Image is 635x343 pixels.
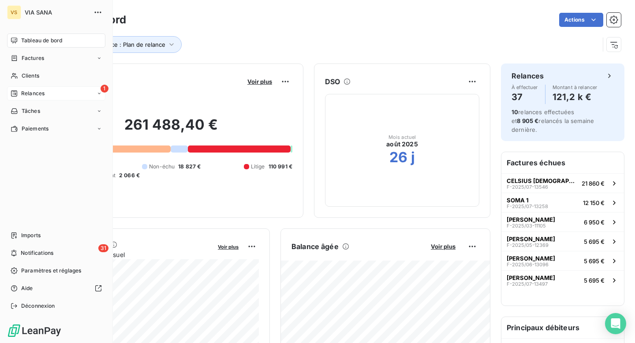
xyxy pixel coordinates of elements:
span: Paiements [22,125,49,133]
span: VIA SANA [25,9,88,16]
span: Voir plus [431,243,456,250]
span: 2 066 € [119,171,140,179]
h2: j [411,149,415,166]
span: 5 695 € [584,257,605,265]
span: 12 150 € [583,199,605,206]
span: Plan de relance : Plan de relance [75,41,165,48]
span: Paramètres et réglages [21,267,81,275]
button: Voir plus [245,78,275,86]
span: Voir plus [247,78,272,85]
span: 110 991 € [269,163,292,171]
span: Voir plus [218,244,239,250]
span: F-2025/03-11105 [507,223,546,228]
a: Tâches [7,104,105,118]
span: Tâches [22,107,40,115]
span: août 2025 [386,140,418,149]
h4: 121,2 k € [553,90,598,104]
a: Paramètres et réglages [7,264,105,278]
span: CELSIUS [DEMOGRAPHIC_DATA] [507,177,578,184]
button: Voir plus [215,242,241,250]
button: Voir plus [428,242,458,250]
span: Déconnexion [21,302,55,310]
span: 8 905 € [517,117,538,124]
span: Mois actuel [388,134,416,140]
span: F-2025/06-13096 [507,262,549,267]
span: Montant à relancer [553,85,598,90]
span: Imports [21,231,41,239]
span: 5 695 € [584,277,605,284]
h2: 261 488,40 € [50,116,292,142]
span: À effectuer [512,85,538,90]
button: Actions [559,13,603,27]
span: Factures [22,54,44,62]
span: 31 [98,244,108,252]
button: SOMA 1F-2025/07-1325812 150 € [501,193,624,212]
button: CELSIUS [DEMOGRAPHIC_DATA]F-2025/07-1354621 860 € [501,173,624,193]
a: 1Relances [7,86,105,101]
span: 5 695 € [584,238,605,245]
a: Aide [7,281,105,295]
span: 10 [512,108,518,116]
span: F-2025/05-12369 [507,242,549,248]
span: [PERSON_NAME] [507,255,555,262]
h2: 26 [389,149,407,166]
div: Open Intercom Messenger [605,313,626,334]
a: Clients [7,69,105,83]
span: Non-échu [149,163,175,171]
span: Notifications [21,249,53,257]
span: Clients [22,72,39,80]
span: Relances [21,89,45,97]
div: VS [7,5,21,19]
h6: Principaux débiteurs [501,317,624,338]
button: [PERSON_NAME]F-2025/05-123695 695 € [501,231,624,251]
span: SOMA 1 [507,197,529,204]
h6: Factures échues [501,152,624,173]
span: Litige [251,163,265,171]
button: [PERSON_NAME]F-2025/06-130965 695 € [501,251,624,270]
span: Tableau de bord [21,37,62,45]
span: relances effectuées et relancés la semaine dernière. [512,108,594,133]
span: [PERSON_NAME] [507,216,555,223]
span: 1 [101,85,108,93]
span: Chiffre d'affaires mensuel [50,250,212,259]
a: Imports [7,228,105,242]
span: [PERSON_NAME] [507,235,555,242]
a: Factures [7,51,105,65]
h6: Balance âgée [291,241,339,252]
span: 21 860 € [582,180,605,187]
h6: DSO [325,76,340,87]
span: 6 950 € [584,219,605,226]
span: Aide [21,284,33,292]
button: Plan de relance : Plan de relance [63,36,182,53]
span: F-2025/07-13497 [507,281,548,287]
button: [PERSON_NAME]F-2025/07-134975 695 € [501,270,624,290]
span: F-2025/07-13258 [507,204,548,209]
span: 18 827 € [178,163,201,171]
a: Paiements [7,122,105,136]
h6: Relances [512,71,544,81]
img: Logo LeanPay [7,324,62,338]
a: Tableau de bord [7,34,105,48]
span: F-2025/07-13546 [507,184,548,190]
h4: 37 [512,90,538,104]
span: [PERSON_NAME] [507,274,555,281]
button: [PERSON_NAME]F-2025/03-111056 950 € [501,212,624,231]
